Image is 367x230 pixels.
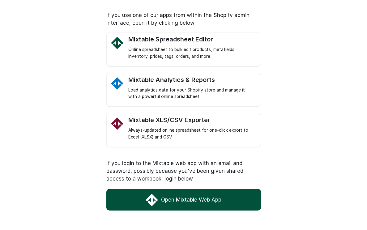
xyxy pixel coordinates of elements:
[128,116,254,124] div: Mixtable XLS/CSV Exporter
[128,36,254,60] a: Mixtable Spreadsheet Editor Logo Mixtable Spreadsheet Editor Online spreadsheet to bulk edit prod...
[106,160,261,183] p: If you login to the Mixtable web app with an email and password, possibly because you've been giv...
[128,36,254,43] div: Mixtable Spreadsheet Editor
[111,117,123,130] img: Mixtable Excel and CSV Exporter app Logo
[128,76,254,100] a: Mixtable Analytics Mixtable Analytics & Reports Load analytics data for your Shopify store and ma...
[128,87,254,100] div: Load analytics data for your Shopify store and manage it with a powerful online spreadsheet
[146,194,158,206] img: Mixtable Web App
[128,127,254,141] div: Always-updated online spreadsheet for one-click export to Excel (XLSX) and CSV
[111,37,123,49] img: Mixtable Spreadsheet Editor Logo
[128,116,254,141] a: Mixtable Excel and CSV Exporter app Logo Mixtable XLS/CSV Exporter Always-updated online spreadsh...
[106,189,261,211] a: Open Mixtable Web App
[128,76,254,84] div: Mixtable Analytics & Reports
[106,11,261,27] p: If you use one of our apps from within the Shopify admin interface, open it by clicking below
[128,46,254,60] div: Online spreadsheet to bulk edit products, metafields, inventory, prices, tags, orders, and more
[111,77,123,90] img: Mixtable Analytics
